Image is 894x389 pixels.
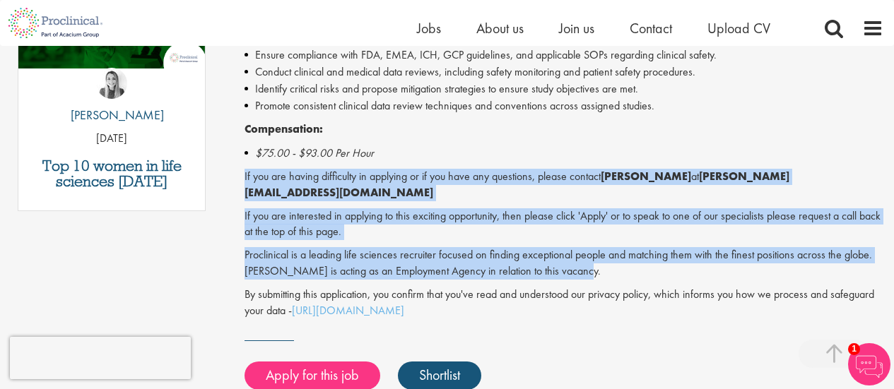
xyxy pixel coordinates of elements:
[245,47,883,64] li: Ensure compliance with FDA, EMEA, ICH, GCP guidelines, and applicable SOPs regarding clinical saf...
[707,19,770,37] a: Upload CV
[245,169,883,201] p: If you are having difficulty in applying or if you have any questions, please contact at
[245,64,883,80] li: Conduct clinical and medical data reviews, including safety monitoring and patient safety procedu...
[60,106,164,124] p: [PERSON_NAME]
[25,158,198,189] a: Top 10 women in life sciences [DATE]
[60,68,164,131] a: Hannah Burke [PERSON_NAME]
[476,19,524,37] a: About us
[630,19,672,37] a: Contact
[601,169,691,184] strong: [PERSON_NAME]
[96,68,127,99] img: Hannah Burke
[848,343,860,355] span: 1
[245,208,883,241] p: If you are interested in applying to this exciting opportunity, then please click 'Apply' or to s...
[255,145,374,160] em: $75.00 - $93.00 Per Hour
[18,131,205,147] p: [DATE]
[245,97,883,114] li: Promote consistent clinical data review techniques and conventions across assigned studies.
[245,121,323,136] strong: Compensation:
[245,287,883,319] p: By submitting this application, you confirm that you've read and understood our privacy policy, w...
[10,337,191,379] iframe: reCAPTCHA
[245,80,883,97] li: Identify critical risks and propose mitigation strategies to ensure study objectives are met.
[417,19,441,37] a: Jobs
[245,169,789,200] strong: [PERSON_NAME][EMAIL_ADDRESS][DOMAIN_NAME]
[559,19,594,37] a: Join us
[848,343,890,385] img: Chatbot
[245,247,883,280] p: Proclinical is a leading life sciences recruiter focused on finding exceptional people and matchi...
[292,303,404,318] a: [URL][DOMAIN_NAME]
